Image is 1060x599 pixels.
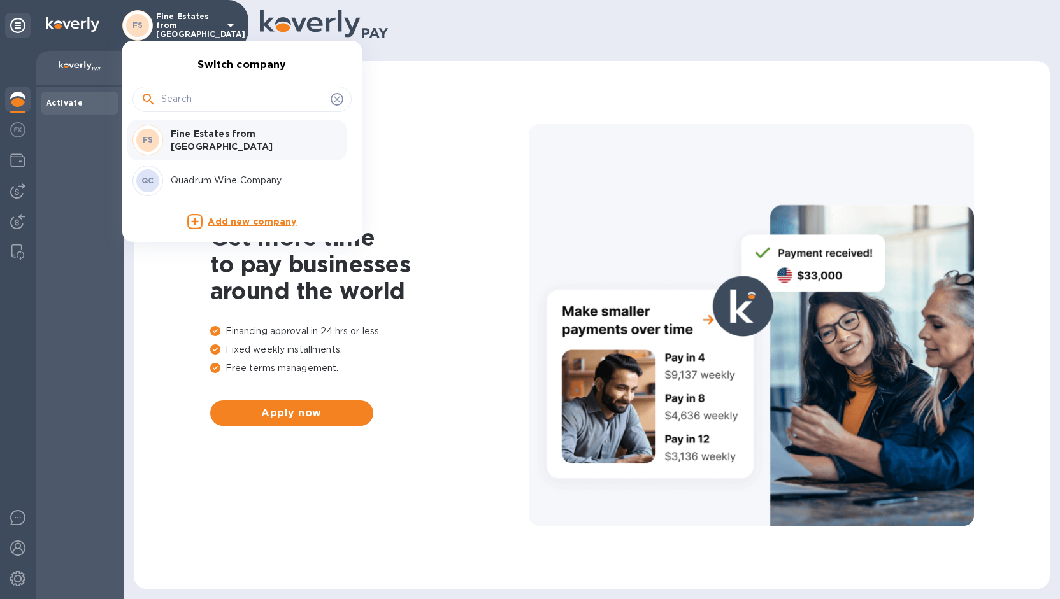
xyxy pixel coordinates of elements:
b: FS [143,135,154,144]
input: Search [161,90,326,109]
p: Quadrum Wine Company [171,174,331,187]
p: Fine Estates from [GEOGRAPHIC_DATA] [171,127,331,153]
p: Add new company [208,215,296,229]
b: QC [141,176,154,185]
